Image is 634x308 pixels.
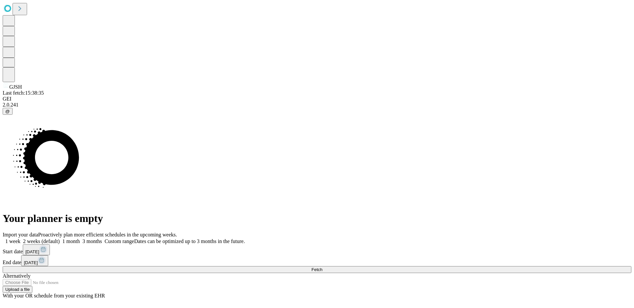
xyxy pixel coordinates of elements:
span: Custom range [105,238,134,244]
button: [DATE] [21,255,48,266]
span: Dates can be optimized up to 3 months in the future. [134,238,245,244]
h1: Your planner is empty [3,212,631,225]
span: 1 week [5,238,20,244]
span: GJSH [9,84,22,90]
span: Alternatively [3,273,30,279]
div: Start date [3,244,631,255]
span: @ [5,109,10,114]
div: 2.0.241 [3,102,631,108]
div: End date [3,255,631,266]
span: Import your data [3,232,38,237]
button: Upload a file [3,286,32,293]
span: [DATE] [24,260,38,265]
button: @ [3,108,13,115]
span: 1 month [62,238,80,244]
span: [DATE] [25,249,39,254]
span: Fetch [311,267,322,272]
span: With your OR schedule from your existing EHR [3,293,105,298]
button: [DATE] [23,244,50,255]
span: 2 weeks (default) [23,238,60,244]
span: 3 months [83,238,102,244]
span: Last fetch: 15:38:35 [3,90,44,96]
span: Proactively plan more efficient schedules in the upcoming weeks. [38,232,177,237]
button: Fetch [3,266,631,273]
div: GEI [3,96,631,102]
